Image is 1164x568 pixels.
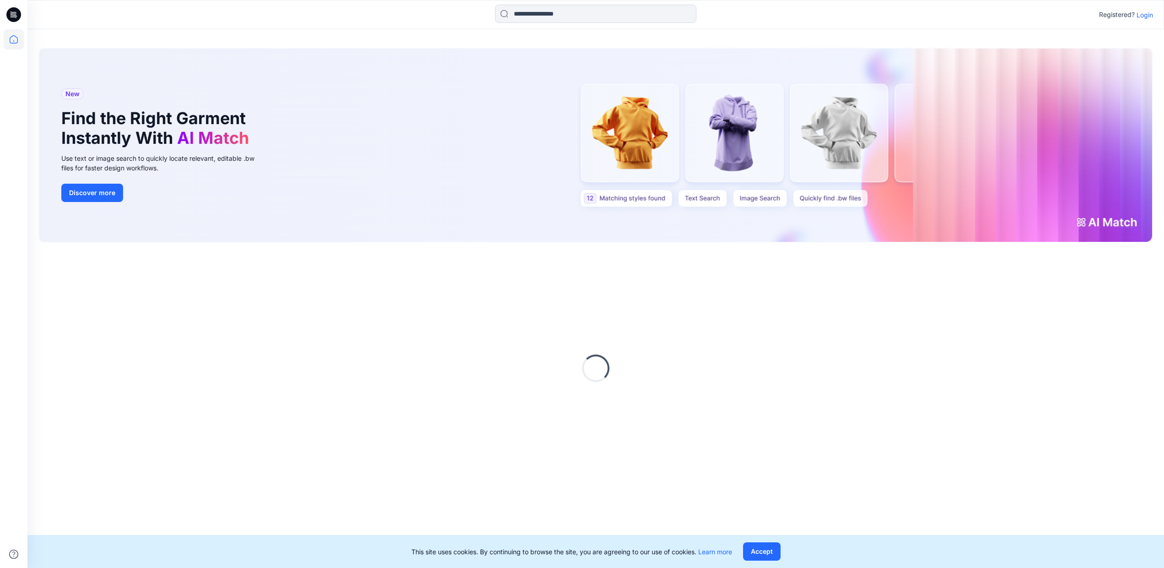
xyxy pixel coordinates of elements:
[61,184,123,202] button: Discover more
[65,88,80,99] span: New
[61,109,253,148] h1: Find the Right Garment Instantly With
[743,542,781,561] button: Accept
[177,128,249,148] span: AI Match
[411,547,732,557] p: This site uses cookies. By continuing to browse the site, you are agreeing to our use of cookies.
[698,548,732,556] a: Learn more
[1099,9,1135,20] p: Registered?
[1137,10,1153,20] p: Login
[61,153,267,173] div: Use text or image search to quickly locate relevant, editable .bw files for faster design workflows.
